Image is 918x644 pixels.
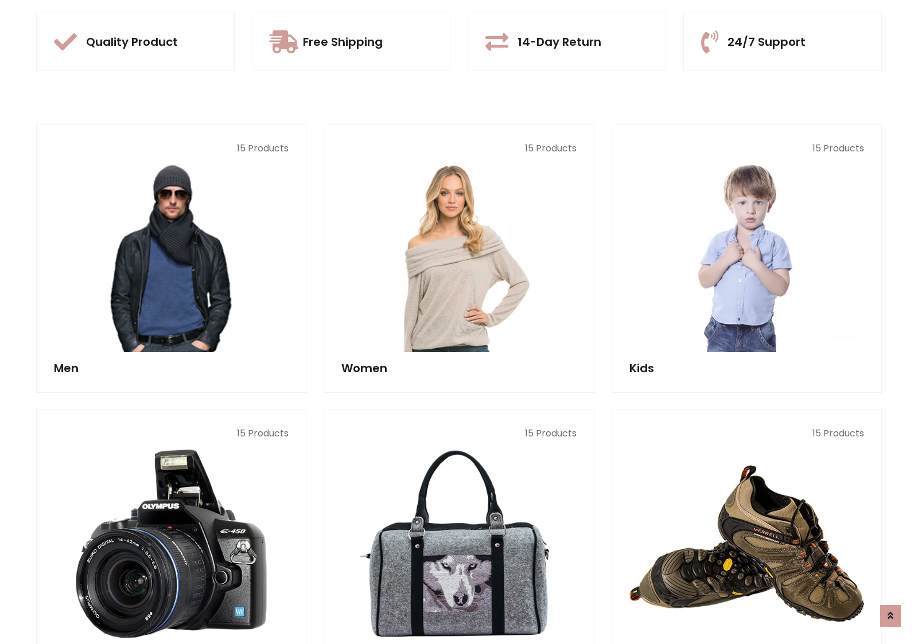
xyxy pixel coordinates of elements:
[303,35,383,49] h5: Free Shipping
[86,35,178,49] h5: Quality Product
[629,142,864,155] p: 15 Products
[728,35,806,49] h5: 24/7 Support
[518,35,601,49] h5: 14-Day Return
[54,142,289,155] p: 15 Products
[629,427,864,440] p: 15 Products
[341,427,576,440] p: 15 Products
[54,361,289,375] h5: Men
[341,361,576,375] h5: Women
[54,427,289,440] p: 15 Products
[341,142,576,155] p: 15 Products
[629,361,864,375] h5: Kids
